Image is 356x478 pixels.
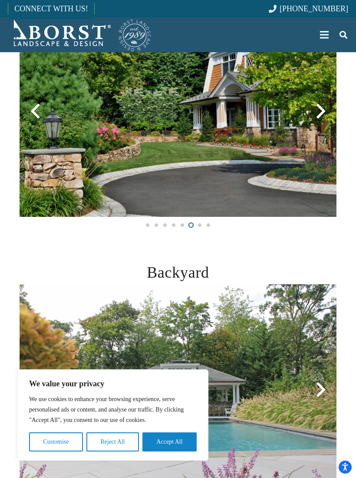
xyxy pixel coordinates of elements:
p: We value your privacy [29,378,197,389]
p: We use cookies to enhance your browsing experience, serve personalised ads or content, and analys... [29,394,197,425]
button: Reject All [86,432,139,451]
a: Search [335,24,352,46]
button: Accept All [142,432,197,451]
a: Menu [314,24,335,46]
a: Borst-Logo [8,17,152,52]
button: Customise [29,432,83,451]
span: [PHONE_NUMBER] [280,4,348,13]
a: [PHONE_NUMBER] [269,4,348,13]
h2: Backyard [20,261,336,284]
div: We value your privacy [17,369,208,461]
